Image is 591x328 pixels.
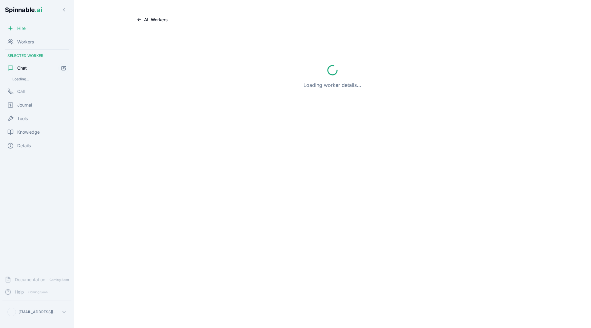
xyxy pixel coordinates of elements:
span: Tools [17,115,28,122]
span: Workers [17,39,34,45]
p: [EMAIL_ADDRESS][DOMAIN_NAME] [18,310,59,314]
span: Documentation [15,277,45,283]
button: I[EMAIL_ADDRESS][DOMAIN_NAME] [5,306,69,318]
span: Details [17,143,31,149]
div: Loading... [10,75,69,83]
span: Help [15,289,24,295]
button: All Workers [132,15,173,25]
span: Chat [17,65,27,71]
span: Coming Soon [26,289,50,295]
span: Journal [17,102,32,108]
span: I [11,310,12,314]
span: Call [17,88,25,95]
span: Hire [17,25,26,31]
span: .ai [35,6,42,14]
p: Loading worker details... [304,81,361,89]
span: Coming Soon [48,277,71,283]
span: Spinnable [5,6,42,14]
span: Knowledge [17,129,40,135]
div: Selected Worker [2,51,71,61]
button: Start new chat [58,63,69,73]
